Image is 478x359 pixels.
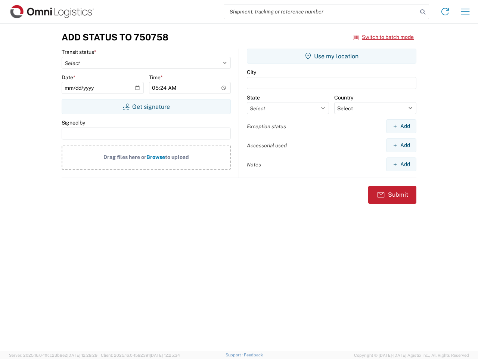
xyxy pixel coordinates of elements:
[224,4,418,19] input: Shipment, tracking or reference number
[150,353,180,358] span: [DATE] 12:25:34
[247,142,287,149] label: Accessorial used
[353,31,414,43] button: Switch to batch mode
[386,119,416,133] button: Add
[368,186,416,204] button: Submit
[62,119,85,126] label: Signed by
[334,94,353,101] label: Country
[247,49,416,64] button: Use my location
[62,74,75,81] label: Date
[146,154,165,160] span: Browse
[149,74,163,81] label: Time
[244,353,263,357] a: Feedback
[247,69,256,76] label: City
[62,49,96,55] label: Transit status
[9,353,97,358] span: Server: 2025.16.0-1ffcc23b9e2
[386,157,416,171] button: Add
[354,352,469,359] span: Copyright © [DATE]-[DATE] Agistix Inc., All Rights Reserved
[226,353,244,357] a: Support
[247,94,260,101] label: State
[247,161,261,168] label: Notes
[103,154,146,160] span: Drag files here or
[101,353,180,358] span: Client: 2025.16.0-1592391
[386,138,416,152] button: Add
[165,154,189,160] span: to upload
[62,99,231,114] button: Get signature
[62,32,168,43] h3: Add Status to 750758
[67,353,97,358] span: [DATE] 12:29:29
[247,123,286,130] label: Exception status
